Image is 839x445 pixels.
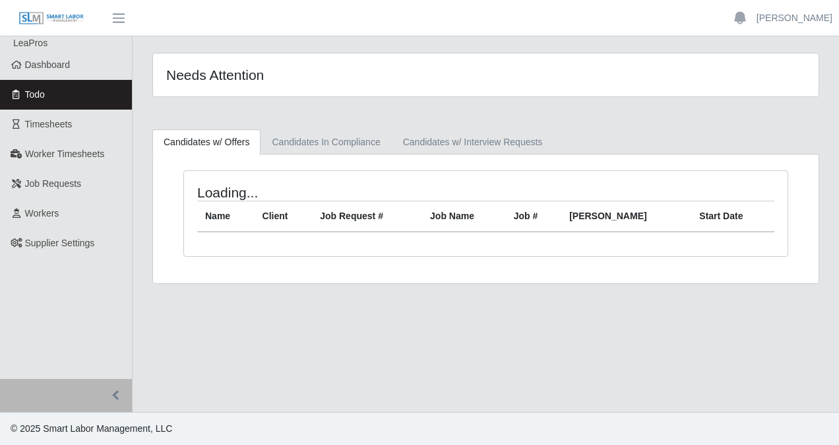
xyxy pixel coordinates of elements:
a: Candidates w/ Offers [152,129,261,155]
h4: Loading... [197,184,426,201]
span: LeaPros [13,38,47,48]
th: Start Date [691,201,774,232]
th: [PERSON_NAME] [561,201,691,232]
a: Candidates w/ Interview Requests [392,129,554,155]
th: Client [255,201,313,232]
a: [PERSON_NAME] [757,11,832,25]
span: Dashboard [25,59,71,70]
th: Job Request # [312,201,422,232]
a: Candidates In Compliance [261,129,391,155]
span: Workers [25,208,59,219]
th: Name [197,201,255,232]
th: Job Name [422,201,506,232]
span: Job Requests [25,178,82,189]
span: Worker Timesheets [25,149,104,159]
span: Supplier Settings [25,238,95,248]
h4: Needs Attention [166,67,421,83]
span: Timesheets [25,119,73,129]
th: Job # [506,201,561,232]
span: © 2025 Smart Labor Management, LLC [11,423,172,434]
span: Todo [25,89,45,100]
img: SLM Logo [18,11,84,26]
